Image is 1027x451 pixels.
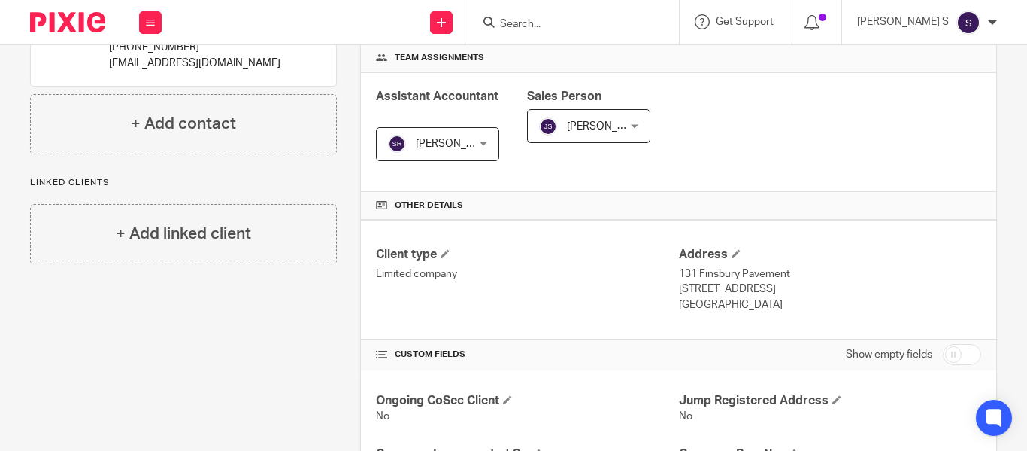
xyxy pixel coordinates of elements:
[416,139,498,149] span: [PERSON_NAME]
[498,18,634,32] input: Search
[539,117,557,136] img: svg%3E
[716,17,774,27] span: Get Support
[857,14,949,29] p: [PERSON_NAME] S
[679,267,981,282] p: 131 Finsbury Pavement
[376,349,678,361] h4: CUSTOM FIELDS
[679,282,981,297] p: [STREET_ADDRESS]
[131,112,236,136] h4: + Add contact
[109,56,283,71] p: [EMAIL_ADDRESS][DOMAIN_NAME]
[376,90,498,102] span: Assistant Accountant
[679,411,692,422] span: No
[376,267,678,282] p: Limited company
[30,177,337,189] p: Linked clients
[567,121,650,132] span: [PERSON_NAME]
[376,393,678,409] h4: Ongoing CoSec Client
[395,200,463,212] span: Other details
[679,393,981,409] h4: Jump Registered Address
[527,90,601,102] span: Sales Person
[679,297,981,312] p: [GEOGRAPHIC_DATA]
[30,12,105,32] img: Pixie
[116,222,251,245] h4: + Add linked client
[376,411,389,422] span: No
[395,52,484,64] span: Team assignments
[956,11,980,35] img: svg%3E
[388,135,406,153] img: svg%3E
[376,247,678,263] h4: Client type
[109,40,283,55] p: [PHONE_NUMBER]
[846,347,932,362] label: Show empty fields
[679,247,981,263] h4: Address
